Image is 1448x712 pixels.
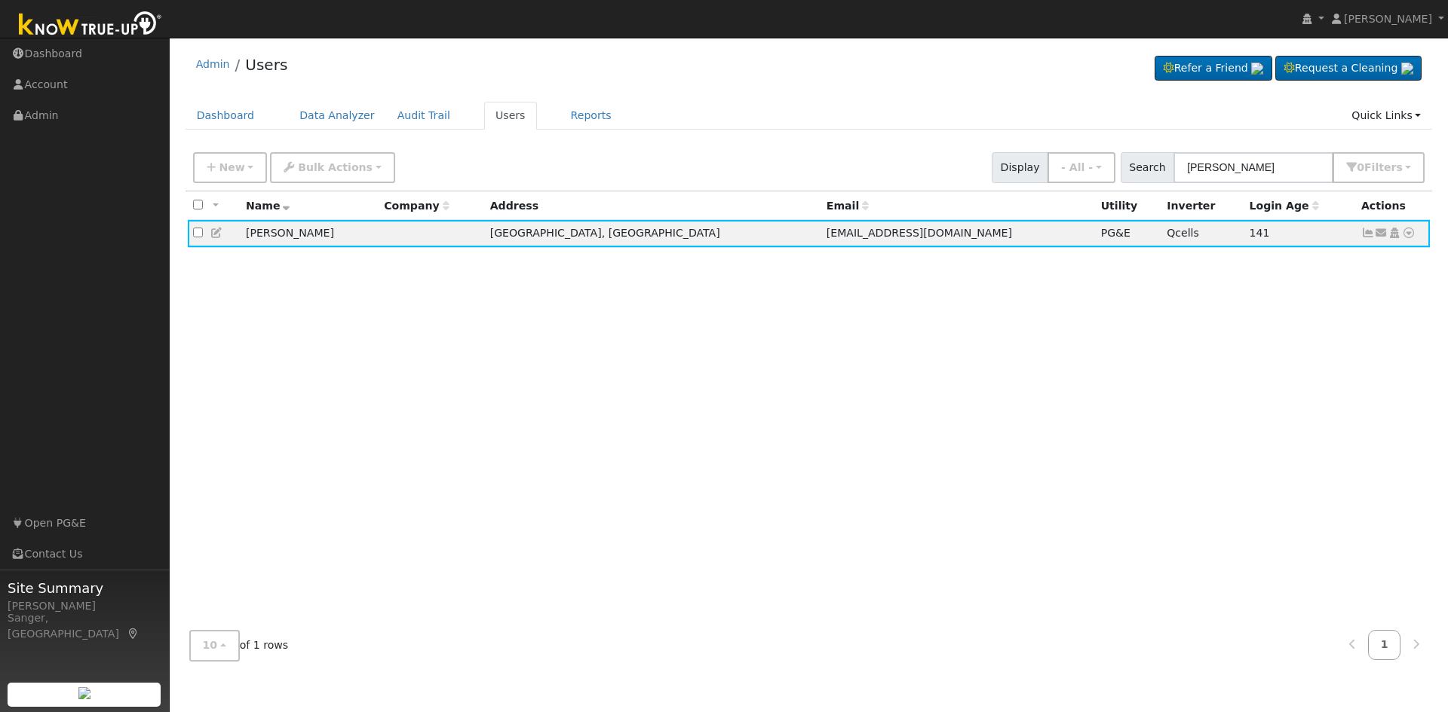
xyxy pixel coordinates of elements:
a: Data Analyzer [288,102,386,130]
span: Filter [1364,161,1403,173]
a: Other actions [1402,225,1416,241]
a: Login As [1388,227,1401,239]
span: s [1396,161,1402,173]
a: 1 [1368,630,1401,659]
a: Request a Cleaning [1275,56,1422,81]
span: Email [827,200,869,212]
img: retrieve [1401,63,1413,75]
div: Sanger, [GEOGRAPHIC_DATA] [8,610,161,642]
span: Display [992,152,1048,183]
span: PG&E [1101,227,1130,239]
img: retrieve [78,687,90,699]
span: Site Summary [8,578,161,598]
a: Show Graph [1361,227,1375,239]
a: Map [127,628,140,640]
td: [PERSON_NAME] [241,220,379,248]
div: [PERSON_NAME] [8,598,161,614]
span: New [219,161,244,173]
span: Name [246,200,290,212]
a: Reports [560,102,623,130]
div: Inverter [1167,198,1238,214]
span: Bulk Actions [298,161,373,173]
a: Admin [196,58,230,70]
a: Users [245,56,287,74]
span: Company name [384,200,449,212]
span: [PERSON_NAME] [1344,13,1432,25]
div: Address [490,198,816,214]
a: Audit Trail [386,102,462,130]
td: [GEOGRAPHIC_DATA], [GEOGRAPHIC_DATA] [485,220,821,248]
a: Refer a Friend [1155,56,1272,81]
span: Qcells [1167,227,1199,239]
img: Know True-Up [11,8,170,42]
a: Dashboard [186,102,266,130]
span: 04/03/2025 6:32:33 PM [1250,227,1270,239]
a: Edit User [210,227,224,239]
a: Quick Links [1340,102,1432,130]
button: 10 [189,630,240,661]
a: Users [484,102,537,130]
span: [EMAIL_ADDRESS][DOMAIN_NAME] [827,227,1012,239]
span: Days since last login [1250,200,1319,212]
span: Search [1121,152,1174,183]
button: Bulk Actions [270,152,394,183]
div: Actions [1361,198,1425,214]
img: retrieve [1251,63,1263,75]
button: 0Filters [1333,152,1425,183]
button: - All - [1048,152,1115,183]
span: 10 [203,639,218,651]
span: of 1 rows [189,630,289,661]
a: ucancallmetrent@gmail.com [1375,225,1388,241]
input: Search [1173,152,1333,183]
div: Utility [1101,198,1156,214]
button: New [193,152,268,183]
